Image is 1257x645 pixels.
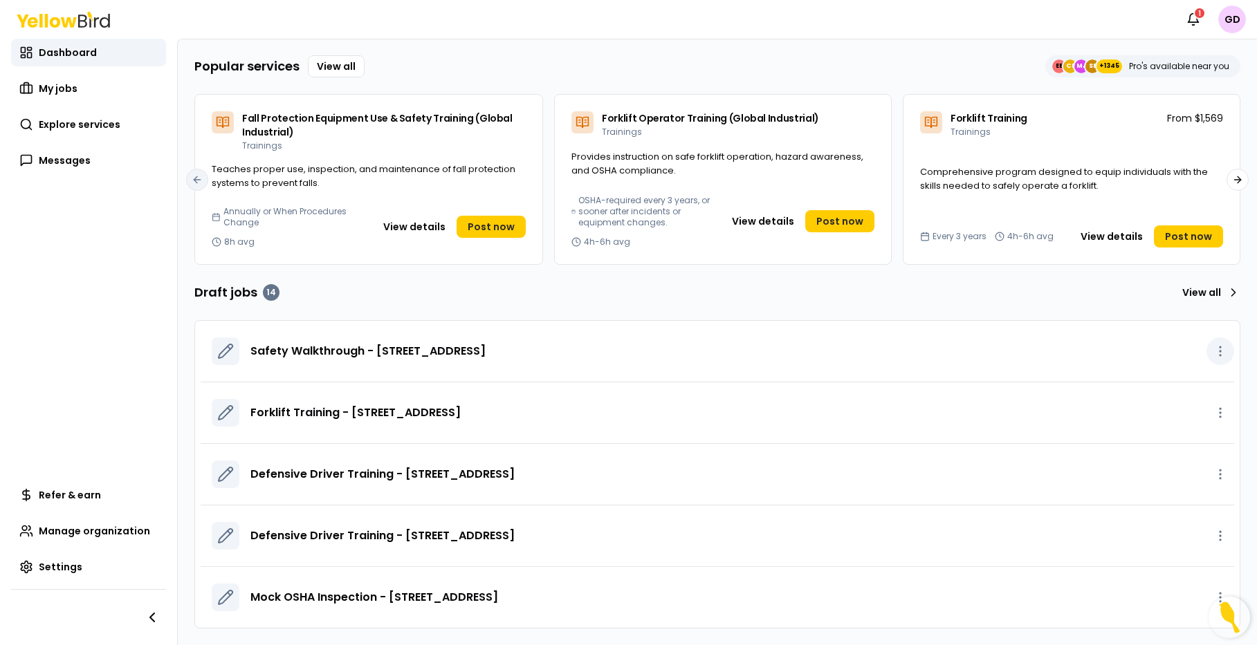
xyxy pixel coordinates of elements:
span: Comprehensive program designed to equip individuals with the skills needed to safely operate a fo... [920,165,1208,192]
a: View all [1177,281,1240,303]
span: SE [1085,59,1099,73]
span: EE [1052,59,1066,73]
span: OSHA-required every 3 years, or sooner after incidents or equipment changes. [578,195,718,228]
span: Provides instruction on safe forklift operation, hazard awareness, and OSHA compliance. [571,150,863,177]
a: Post now [457,216,526,238]
span: Refer & earn [39,488,101,502]
span: Forklift Operator Training (Global Industrial) [602,111,819,125]
span: Trainings [951,126,991,138]
a: Mock OSHA Inspection - [STREET_ADDRESS] [250,589,498,606]
a: My jobs [11,75,166,102]
span: Annually or When Procedures Change [223,206,369,228]
a: Dashboard [11,39,166,66]
p: From $1,569 [1167,111,1223,125]
a: Defensive Driver Training - [STREET_ADDRESS] [250,466,515,483]
a: Forklift Training - [STREET_ADDRESS] [250,404,461,421]
span: Manage organization [39,524,150,538]
h3: Draft jobs [194,283,279,302]
h3: Popular services [194,57,300,76]
span: Settings [39,560,82,574]
a: Refer & earn [11,481,166,509]
span: 8h avg [224,236,255,247]
span: +1345 [1099,59,1119,73]
button: 1 [1180,6,1207,33]
a: Post now [1154,225,1223,247]
span: Teaches proper use, inspection, and maintenance of fall protection systems to prevent falls. [212,162,515,189]
button: View details [724,210,802,232]
span: Post now [816,214,863,228]
a: Settings [11,553,166,581]
a: Manage organization [11,517,166,545]
span: Explore services [39,118,120,131]
span: My jobs [39,82,77,95]
span: Messages [39,153,91,167]
span: Post now [1165,230,1212,243]
a: Explore services [11,111,166,138]
span: MJ [1074,59,1088,73]
a: View all [308,55,365,77]
span: Post now [468,220,515,234]
span: CE [1063,59,1077,73]
span: Forklift Training [951,111,1027,125]
button: View details [1072,225,1151,247]
div: 14 [263,284,279,301]
a: Messages [11,147,166,174]
span: GD [1218,6,1246,33]
button: Open Resource Center [1209,597,1250,638]
a: Defensive Driver Training - [STREET_ADDRESS] [250,527,515,544]
span: Trainings [242,140,282,151]
button: View details [375,216,454,238]
a: Safety Walkthrough - [STREET_ADDRESS] [250,343,486,359]
span: Trainings [602,126,642,138]
span: Fall Protection Equipment Use & Safety Training (Global Industrial) [242,111,513,139]
div: 1 [1193,7,1206,19]
a: Post now [805,210,874,232]
span: Every 3 years [933,231,987,242]
p: Pro's available near you [1129,61,1229,72]
span: 4h-6h avg [1007,231,1054,242]
span: 4h-6h avg [584,236,630,247]
span: Dashboard [39,46,97,59]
